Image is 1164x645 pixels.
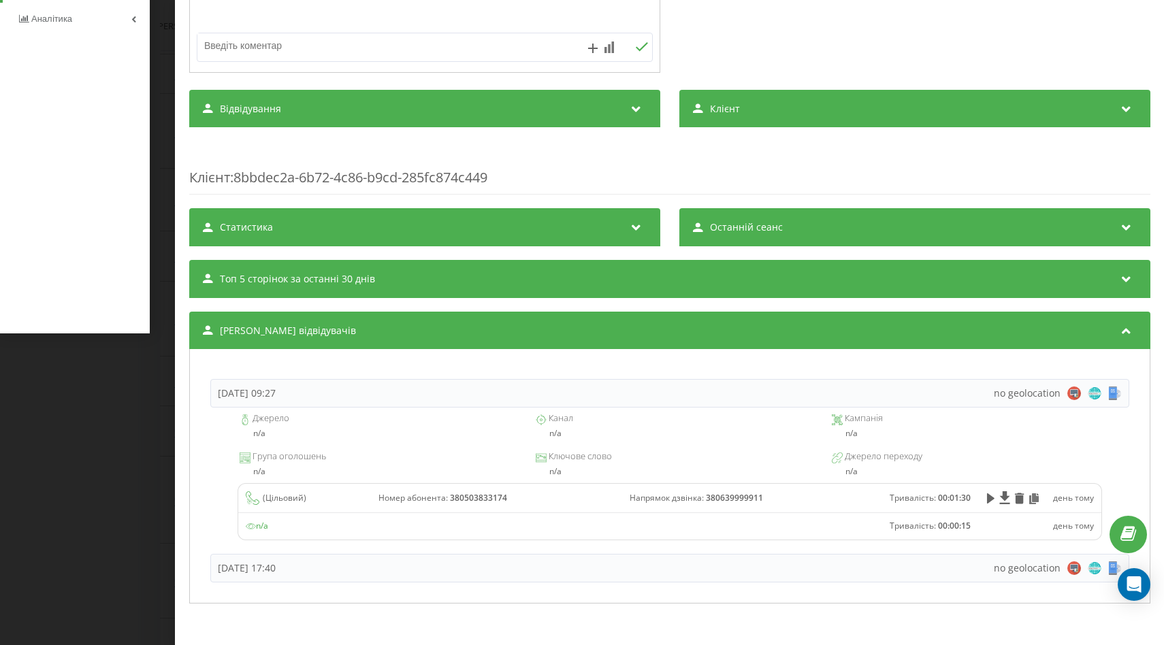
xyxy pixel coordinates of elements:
[220,272,375,286] span: Топ 5 сторінок за останні 30 днів
[535,467,803,476] div: n/a
[842,412,882,425] span: Кампанія
[889,520,970,532] div: Тривалість :
[1052,493,1093,504] div: день тому
[220,324,356,337] span: [PERSON_NAME] відвідувачів
[546,450,611,463] span: Ключове слово
[378,493,614,504] div: Номер абонента :
[629,493,874,504] div: Напрямок дзвінка :
[831,467,1099,476] div: n/a
[546,412,572,425] span: Канал
[935,493,970,504] span: 00:01:30
[1052,520,1093,532] div: день тому
[265,493,304,504] span: Цільовий
[935,520,970,532] span: 00:00:15
[535,429,803,438] div: n/a
[250,412,289,425] span: Джерело
[220,102,281,116] span: Відвідування
[189,168,230,186] span: Клієнт
[246,491,363,505] div: ( )
[246,520,268,532] span: n/a
[831,429,1099,438] div: n/a
[189,141,1150,195] div: : 8bbdec2a-6b72-4c86-b9cd-285fc874c449
[842,450,922,463] span: Джерело переходу
[703,493,762,504] span: 380639999911
[220,220,273,234] span: Статистика
[889,493,970,504] div: Тривалість :
[240,467,508,476] div: n/a
[993,561,1060,575] span: no geolocation
[218,561,276,575] div: [DATE] 17:40
[709,220,782,234] span: Останній сеанс
[218,386,276,400] div: [DATE] 09:27
[709,102,739,116] span: Клієнт
[447,493,506,504] span: 380503833174
[250,450,326,463] span: Група оголошень
[240,429,508,438] div: n/a
[31,14,72,24] span: Аналiтика
[1118,568,1150,601] div: Open Intercom Messenger
[993,386,1060,400] span: no geolocation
